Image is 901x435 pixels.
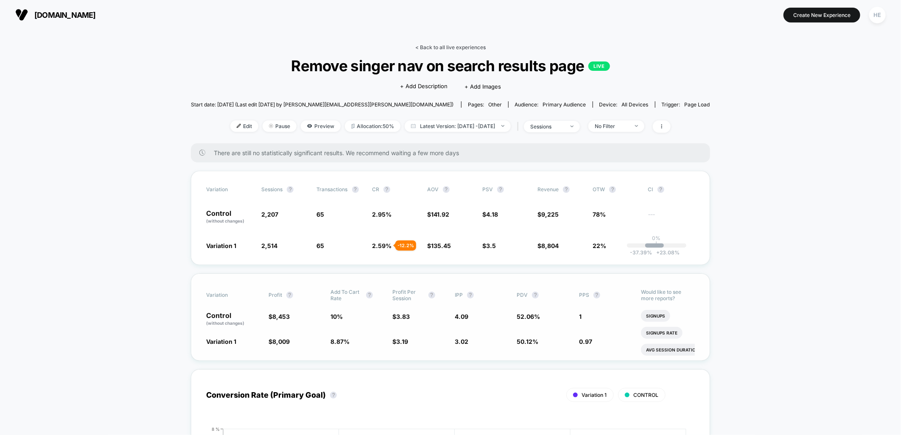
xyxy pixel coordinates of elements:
[482,242,496,249] span: $
[330,392,337,399] button: ?
[641,310,670,322] li: Signups
[634,392,659,398] span: CONTROL
[345,120,400,132] span: Allocation: 50%
[269,292,282,298] span: Profit
[372,211,392,218] span: 2.95 %
[515,101,586,108] div: Audience:
[648,212,695,224] span: ---
[431,242,451,249] span: 135.45
[212,427,220,432] tspan: 8 %
[517,313,540,320] span: 52.06 %
[595,123,629,129] div: No Filter
[488,101,502,108] span: other
[486,211,498,218] span: 4.18
[579,338,592,345] span: 0.97
[641,344,704,356] li: Avg Session Duration
[301,120,341,132] span: Preview
[515,120,524,133] span: |
[330,289,362,301] span: Add To Cart Rate
[383,186,390,193] button: ?
[517,292,528,298] span: PDV
[269,124,273,128] img: end
[393,289,424,301] span: Profit Per Session
[395,240,416,251] div: - 12.2 %
[455,338,468,345] span: 3.02
[563,186,570,193] button: ?
[455,292,463,298] span: IPP
[582,392,607,398] span: Variation 1
[467,292,474,298] button: ?
[530,123,564,130] div: sessions
[206,242,236,249] span: Variation 1
[482,211,498,218] span: $
[272,338,290,345] span: 8,009
[263,120,297,132] span: Pause
[593,186,639,193] span: OTW
[34,11,96,20] span: [DOMAIN_NAME]
[593,101,655,108] span: Device:
[397,313,410,320] span: 3.83
[206,218,244,223] span: (without changes)
[486,242,496,249] span: 3.5
[427,242,451,249] span: $
[317,186,348,192] span: Transactions
[405,120,511,132] span: Latest Version: [DATE] - [DATE]
[869,7,886,23] div: HE
[317,242,325,249] span: 65
[372,242,392,249] span: 2.59 %
[468,101,502,108] div: Pages:
[501,125,504,127] img: end
[269,313,290,320] span: $
[541,211,559,218] span: 9,225
[427,186,439,192] span: AOV
[400,82,448,91] span: + Add Description
[867,6,888,24] button: HE
[641,289,694,301] p: Would like to see more reports?
[464,83,501,90] span: + Add Images
[532,292,539,298] button: ?
[656,249,660,256] span: +
[206,312,260,326] p: Control
[537,242,559,249] span: $
[351,124,355,128] img: rebalance
[427,211,449,218] span: $
[497,186,504,193] button: ?
[261,186,283,192] span: Sessions
[261,242,277,249] span: 2,514
[517,338,538,345] span: 50.12 %
[372,186,379,192] span: CR
[287,186,294,193] button: ?
[609,186,616,193] button: ?
[593,292,600,298] button: ?
[537,211,559,218] span: $
[415,44,486,50] a: < Back to all live experiences
[237,124,241,128] img: edit
[330,313,343,320] span: 10 %
[366,292,373,298] button: ?
[317,211,325,218] span: 65
[443,186,450,193] button: ?
[622,101,649,108] span: all devices
[214,149,693,156] span: There are still no statistically significant results. We recommend waiting a few more days
[330,338,350,345] span: 8.87 %
[261,211,278,218] span: 2,207
[217,57,684,75] span: Remove singer nav on search results page
[286,292,293,298] button: ?
[593,242,606,249] span: 22%
[455,313,468,320] span: 4.09
[685,101,710,108] span: Page Load
[15,8,28,21] img: Visually logo
[635,125,638,127] img: end
[411,124,416,128] img: calendar
[352,186,359,193] button: ?
[13,8,98,22] button: [DOMAIN_NAME]
[648,186,695,193] span: CI
[588,61,610,71] p: LIVE
[269,338,290,345] span: $
[579,292,589,298] span: PPS
[656,241,658,248] p: |
[206,210,253,224] p: Control
[482,186,493,192] span: PSV
[397,338,409,345] span: 3.19
[641,327,683,339] li: Signups Rate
